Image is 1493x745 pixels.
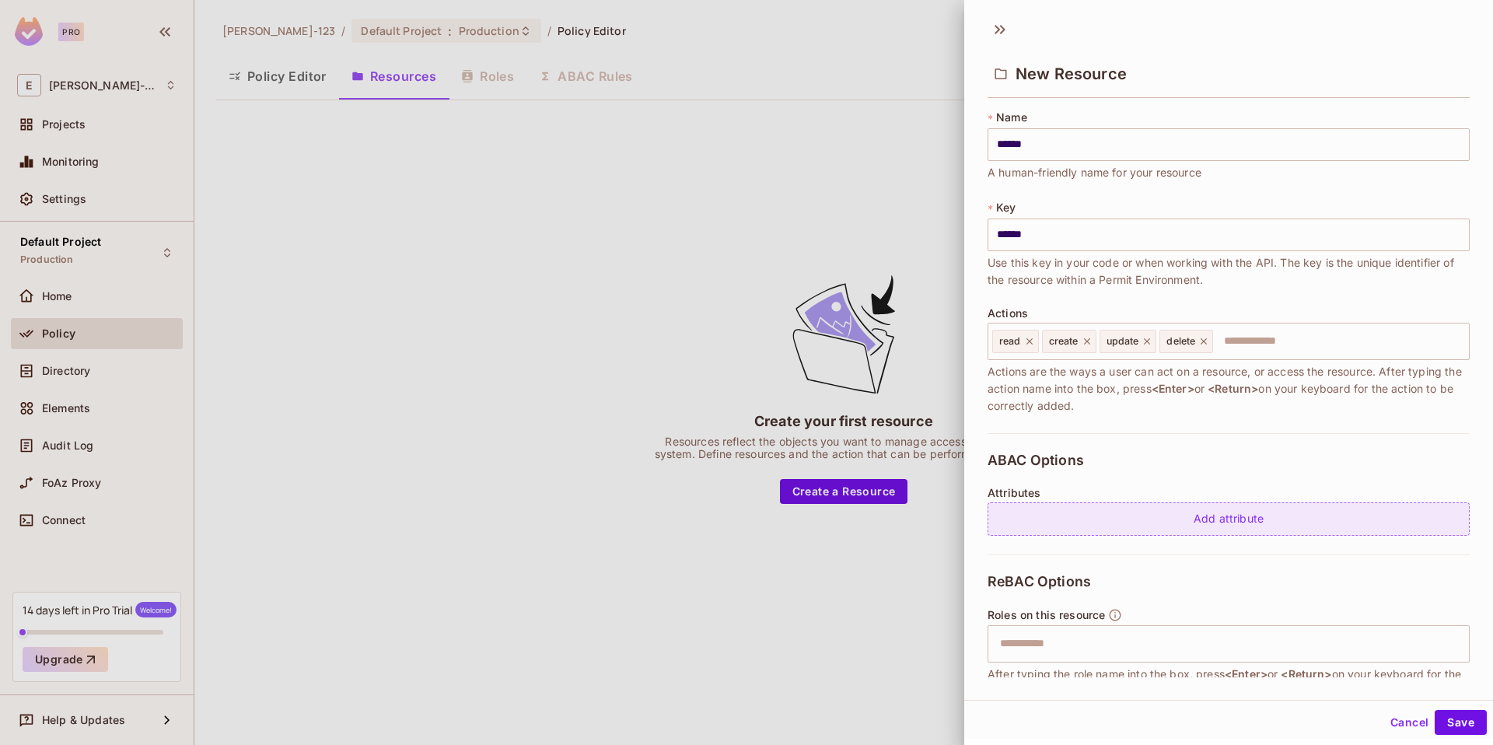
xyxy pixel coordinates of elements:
button: Cancel [1384,710,1435,735]
span: ReBAC Options [988,574,1091,589]
div: create [1042,330,1096,353]
span: After typing the role name into the box, press or on your keyboard for the role to be correctly a... [988,666,1470,700]
span: Name [996,111,1027,124]
span: Use this key in your code or when working with the API. The key is the unique identifier of the r... [988,254,1470,289]
span: read [999,335,1021,348]
span: Attributes [988,487,1041,499]
span: Roles on this resource [988,609,1105,621]
span: delete [1166,335,1195,348]
span: <Return> [1281,667,1331,680]
span: <Enter> [1152,382,1194,395]
span: Actions are the ways a user can act on a resource, or access the resource. After typing the actio... [988,363,1470,414]
span: <Enter> [1225,667,1267,680]
span: A human-friendly name for your resource [988,164,1201,181]
div: delete [1159,330,1213,353]
span: New Resource [1016,65,1127,83]
span: ABAC Options [988,453,1084,468]
span: Actions [988,307,1028,320]
div: update [1100,330,1157,353]
span: update [1107,335,1139,348]
span: Key [996,201,1016,214]
div: read [992,330,1039,353]
div: Add attribute [988,502,1470,536]
button: Save [1435,710,1487,735]
span: <Return> [1208,382,1258,395]
span: create [1049,335,1079,348]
